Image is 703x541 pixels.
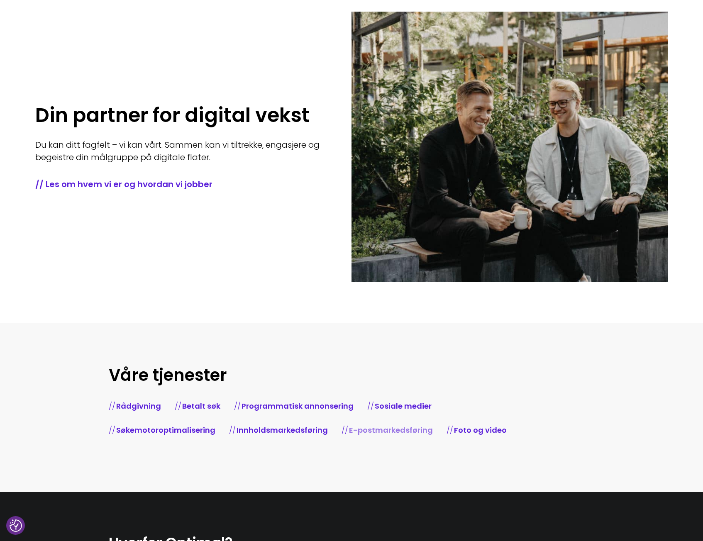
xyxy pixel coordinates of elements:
button: Samtykkepreferanser [10,519,22,532]
a: Foto og video [454,425,507,435]
a: Sosiale medier [375,401,432,411]
a: Innholdsmarkedsføring [237,425,328,435]
h2: Våre tjenester [109,364,594,386]
a: Programmatisk annonsering [242,401,354,411]
a: Betalt søk [182,401,220,411]
a: Søkemotoroptimalisering [116,425,215,435]
img: Revisit consent button [10,519,22,532]
h1: Din partner for digital vekst [35,104,327,127]
p: Du kan ditt fagfelt – vi kan vårt. Sammen kan vi tiltrekke, engasjere og begeistre din målgruppe ... [35,139,327,163]
a: E-postmarkedsføring [349,425,433,435]
a: // Les om hvem vi er og hvordan vi jobber [35,178,327,190]
a: Rådgivning [116,401,161,411]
